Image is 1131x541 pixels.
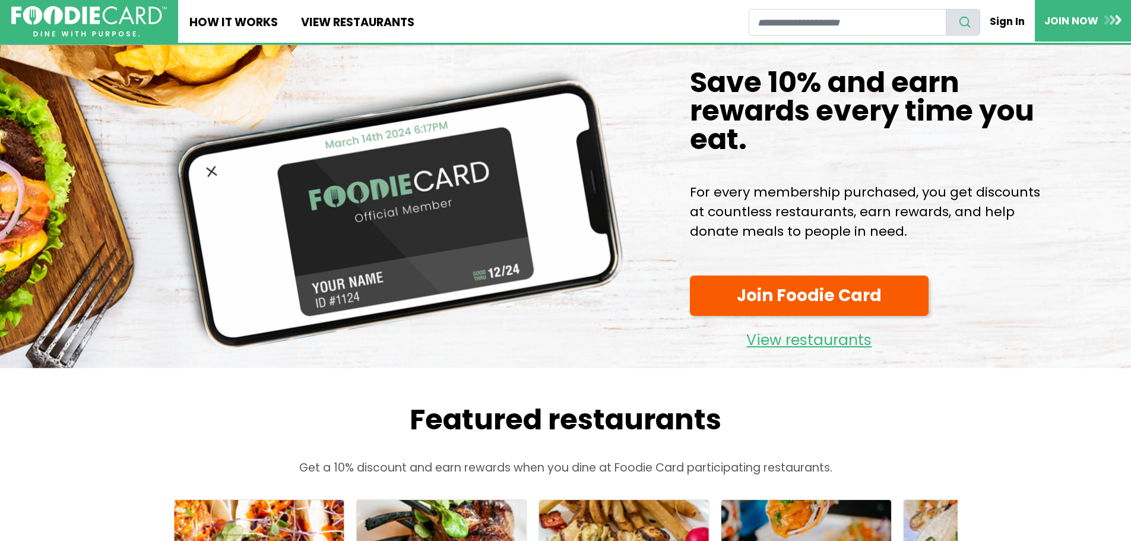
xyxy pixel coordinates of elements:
a: View restaurants [690,322,929,352]
button: search [946,9,980,36]
p: Get a 10% discount and earn rewards when you dine at Foodie Card participating restaurants. [150,460,981,477]
img: FoodieCard; Eat, Drink, Save, Donate [11,6,167,37]
h2: Featured restaurants [150,403,981,437]
h1: Save 10% and earn rewards every time you eat. [690,68,1040,154]
a: Join Foodie Card [690,276,929,317]
p: For every membership purchased, you get discounts at countless restaurants, earn rewards, and hel... [690,182,1040,241]
a: Sign In [980,8,1035,34]
input: restaurant search [749,9,946,36]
